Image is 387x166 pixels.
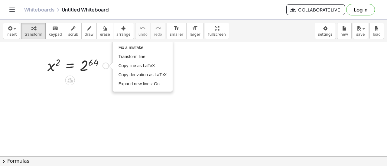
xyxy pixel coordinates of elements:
[6,32,17,37] span: insert
[81,23,97,39] button: draw
[170,32,183,37] span: smaller
[21,23,46,39] button: transform
[356,32,365,37] span: save
[65,76,75,85] div: Apply the same math to both sides of the equation
[96,23,113,39] button: erase
[138,32,148,37] span: undo
[192,25,198,32] i: format_size
[24,7,54,13] a: Whiteboards
[49,32,62,37] span: keypad
[135,23,151,39] button: undoundo
[68,32,78,37] span: scrub
[155,25,161,32] i: redo
[337,23,352,39] button: new
[286,4,345,15] button: Collaborate Live
[190,32,200,37] span: larger
[154,32,162,37] span: redo
[52,25,58,32] i: keyboard
[318,32,333,37] span: settings
[315,23,336,39] button: settings
[119,72,167,77] span: Copy derivation as LaTeX
[7,5,17,15] button: Toggle navigation
[369,23,384,39] button: load
[100,32,110,37] span: erase
[119,45,143,50] span: Fix a mistake
[113,23,134,39] button: arrange
[186,23,203,39] button: format_sizelarger
[119,54,145,59] span: Transform line
[116,32,131,37] span: arrange
[140,25,146,32] i: undo
[151,23,165,39] button: redoredo
[340,32,348,37] span: new
[65,23,82,39] button: scrub
[119,63,155,68] span: Copy line as LaTeX
[291,7,340,12] span: Collaborate Live
[119,81,160,86] span: Expand new lines: On
[205,23,229,39] button: fullscreen
[174,25,179,32] i: format_size
[24,32,42,37] span: transform
[373,32,381,37] span: load
[3,23,20,39] button: insert
[208,32,226,37] span: fullscreen
[346,4,375,15] button: Log in
[353,23,368,39] button: save
[167,23,187,39] button: format_sizesmaller
[45,23,65,39] button: keyboardkeypad
[85,32,94,37] span: draw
